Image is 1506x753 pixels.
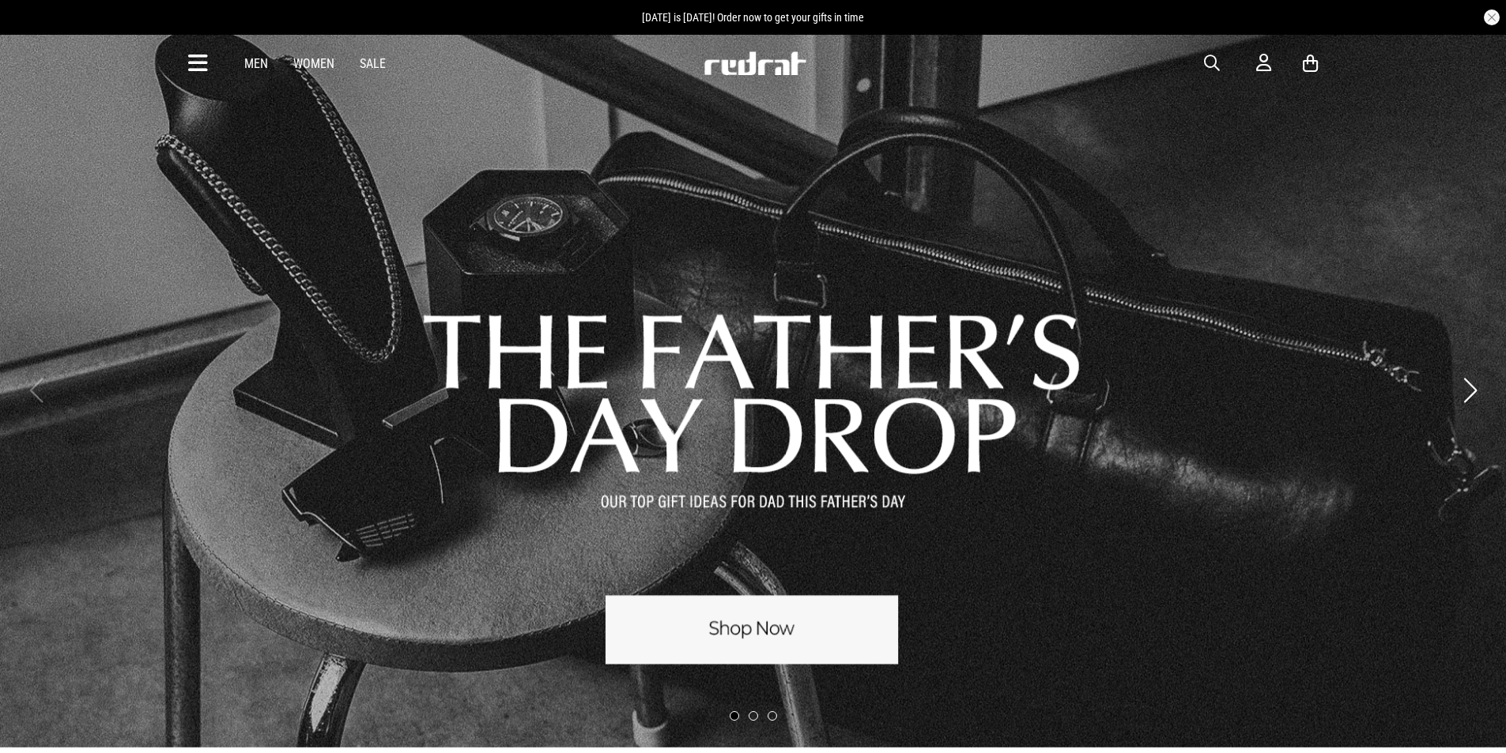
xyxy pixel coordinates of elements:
span: [DATE] is [DATE]! Order now to get your gifts in time [642,11,864,24]
img: Redrat logo [703,51,807,75]
button: Next slide [1459,373,1481,408]
a: Women [293,56,334,71]
a: Sale [360,56,386,71]
button: Previous slide [25,373,47,408]
a: Men [244,56,268,71]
